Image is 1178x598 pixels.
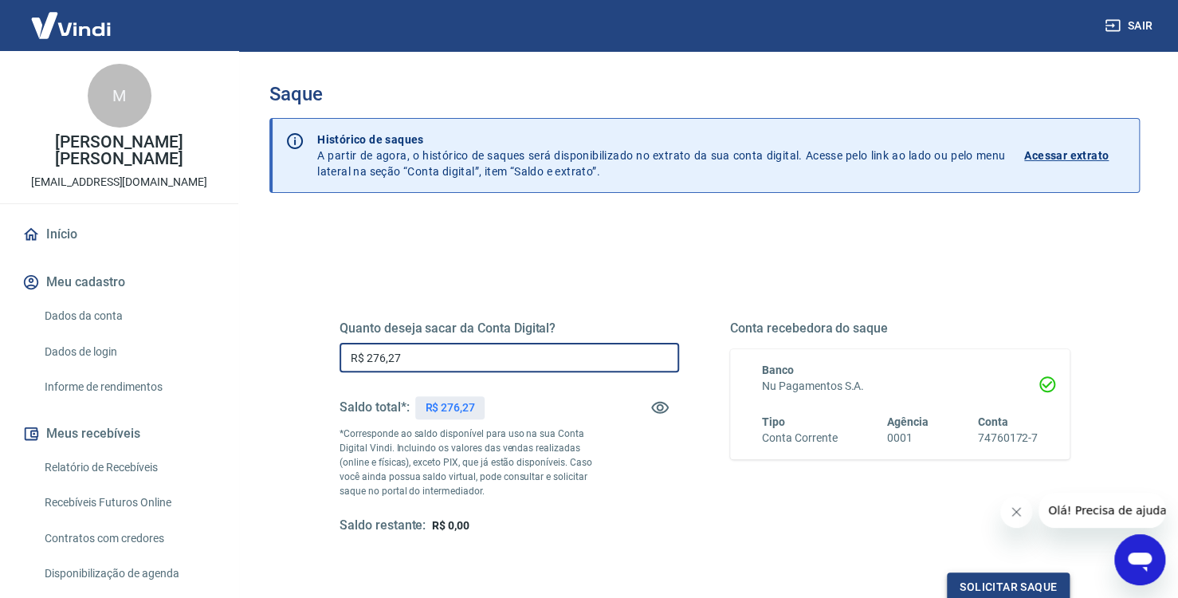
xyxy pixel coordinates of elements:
a: Relatório de Recebíveis [38,451,219,484]
img: Vindi [19,1,123,49]
a: Contratos com credores [38,522,219,555]
iframe: Mensagem da empresa [1039,493,1165,528]
h6: 74760172-7 [977,430,1038,447]
a: Acessar extrato [1024,132,1126,179]
a: Recebíveis Futuros Online [38,486,219,519]
p: *Corresponde ao saldo disponível para uso na sua Conta Digital Vindi. Incluindo os valores das ve... [340,427,595,498]
iframe: Botão para abrir a janela de mensagens [1114,534,1165,585]
button: Sair [1101,11,1159,41]
span: Banco [762,364,794,376]
p: [EMAIL_ADDRESS][DOMAIN_NAME] [31,174,207,191]
iframe: Fechar mensagem [1000,496,1032,528]
a: Disponibilização de agenda [38,557,219,590]
a: Dados da conta [38,300,219,332]
h5: Quanto deseja sacar da Conta Digital? [340,321,679,336]
button: Meu cadastro [19,265,219,300]
p: [PERSON_NAME] [PERSON_NAME] [13,134,226,167]
span: Agência [887,415,929,428]
p: R$ 276,27 [425,399,475,416]
a: Início [19,217,219,252]
p: A partir de agora, o histórico de saques será disponibilizado no extrato da sua conta digital. Ac... [317,132,1005,179]
h6: Nu Pagamentos S.A. [762,378,1038,395]
h6: Conta Corrente [762,430,837,447]
h3: Saque [269,83,1140,105]
h5: Saldo restante: [340,517,426,534]
a: Informe de rendimentos [38,371,219,403]
span: R$ 0,00 [432,519,469,532]
a: Dados de login [38,336,219,368]
h6: 0001 [887,430,929,447]
span: Conta [977,415,1007,428]
span: Tipo [762,415,785,428]
p: Histórico de saques [317,132,1005,148]
button: Meus recebíveis [19,416,219,451]
p: Acessar extrato [1024,148,1109,163]
h5: Saldo total*: [340,399,409,415]
span: Olá! Precisa de ajuda? [10,11,134,24]
div: M [88,64,151,128]
h5: Conta recebedora do saque [730,321,1070,336]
